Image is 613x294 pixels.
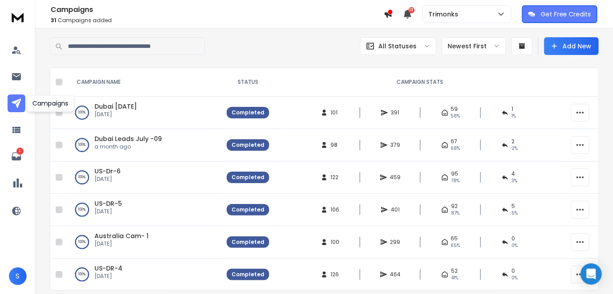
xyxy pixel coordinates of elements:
[390,174,401,181] span: 459
[232,206,264,213] div: Completed
[79,238,86,247] p: 100 %
[66,68,221,97] th: CAMPAIGN NAME
[79,141,86,149] p: 100 %
[409,7,415,13] span: 13
[544,37,599,55] button: Add New
[94,111,137,118] p: [DATE]
[511,274,518,282] span: 0 %
[275,68,566,97] th: CAMPAIGN STATS
[511,138,515,145] span: 2
[451,145,460,152] span: 68 %
[66,226,221,259] td: 100%Australia Cam- 1[DATE]
[451,267,458,274] span: 52
[390,271,401,278] span: 464
[511,235,515,242] span: 0
[378,42,417,51] p: All Statuses
[94,231,149,240] a: Australia Cam- 1
[511,170,515,177] span: 4
[330,141,339,149] span: 98
[391,109,400,116] span: 391
[66,194,221,226] td: 100%US-DR-5[DATE]
[9,267,27,285] button: S
[79,173,86,182] p: 100 %
[522,5,597,23] button: Get Free Credits
[8,148,25,165] a: 1
[390,239,401,246] span: 299
[94,240,149,247] p: [DATE]
[451,138,458,145] span: 67
[330,271,339,278] span: 126
[232,109,264,116] div: Completed
[451,235,458,242] span: 65
[390,141,400,149] span: 379
[451,170,458,177] span: 95
[94,208,122,215] p: [DATE]
[94,134,162,143] a: Dubai Leads July -09
[330,109,339,116] span: 101
[79,205,86,214] p: 100 %
[66,97,221,129] td: 100%Dubai [DATE][DATE]
[94,167,121,176] a: US-Dr-6
[16,148,24,155] p: 1
[232,174,264,181] div: Completed
[511,210,518,217] span: 5 %
[391,206,400,213] span: 401
[541,10,591,19] p: Get Free Credits
[451,113,460,120] span: 58 %
[330,174,339,181] span: 122
[511,106,513,113] span: 1
[66,129,221,161] td: 100%Dubai Leads July -09a month ago
[232,141,264,149] div: Completed
[221,68,275,97] th: STATUS
[79,270,86,279] p: 100 %
[511,242,518,249] span: 0 %
[451,177,460,184] span: 78 %
[94,264,122,273] a: US-DR-4
[511,113,516,120] span: 1 %
[451,242,460,249] span: 65 %
[330,239,339,246] span: 100
[451,106,458,113] span: 59
[51,17,384,24] p: Campaigns added
[330,206,339,213] span: 106
[451,210,460,217] span: 87 %
[442,37,506,55] button: Newest First
[511,145,518,152] span: 2 %
[27,95,74,112] div: Campaigns
[94,102,137,111] a: Dubai [DATE]
[66,259,221,291] td: 100%US-DR-4[DATE]
[232,239,264,246] div: Completed
[94,143,162,150] p: a month ago
[94,273,122,280] p: [DATE]
[451,203,458,210] span: 92
[451,274,458,282] span: 41 %
[511,177,517,184] span: 3 %
[428,10,462,19] p: Trimonks
[94,176,121,183] p: [DATE]
[66,161,221,194] td: 100%US-Dr-6[DATE]
[511,267,515,274] span: 0
[9,9,27,25] img: logo
[511,203,515,210] span: 5
[51,16,56,24] span: 31
[79,108,86,117] p: 100 %
[94,199,122,208] a: US-DR-5
[232,271,264,278] div: Completed
[581,263,602,285] div: Open Intercom Messenger
[51,4,384,15] h1: Campaigns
